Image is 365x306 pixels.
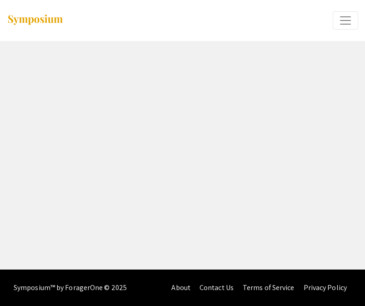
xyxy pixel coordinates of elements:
[171,283,190,292] a: About
[243,283,295,292] a: Terms of Service
[7,14,64,26] img: Symposium by ForagerOne
[304,283,347,292] a: Privacy Policy
[200,283,234,292] a: Contact Us
[14,270,127,306] div: Symposium™ by ForagerOne © 2025
[333,11,358,30] button: Expand or Collapse Menu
